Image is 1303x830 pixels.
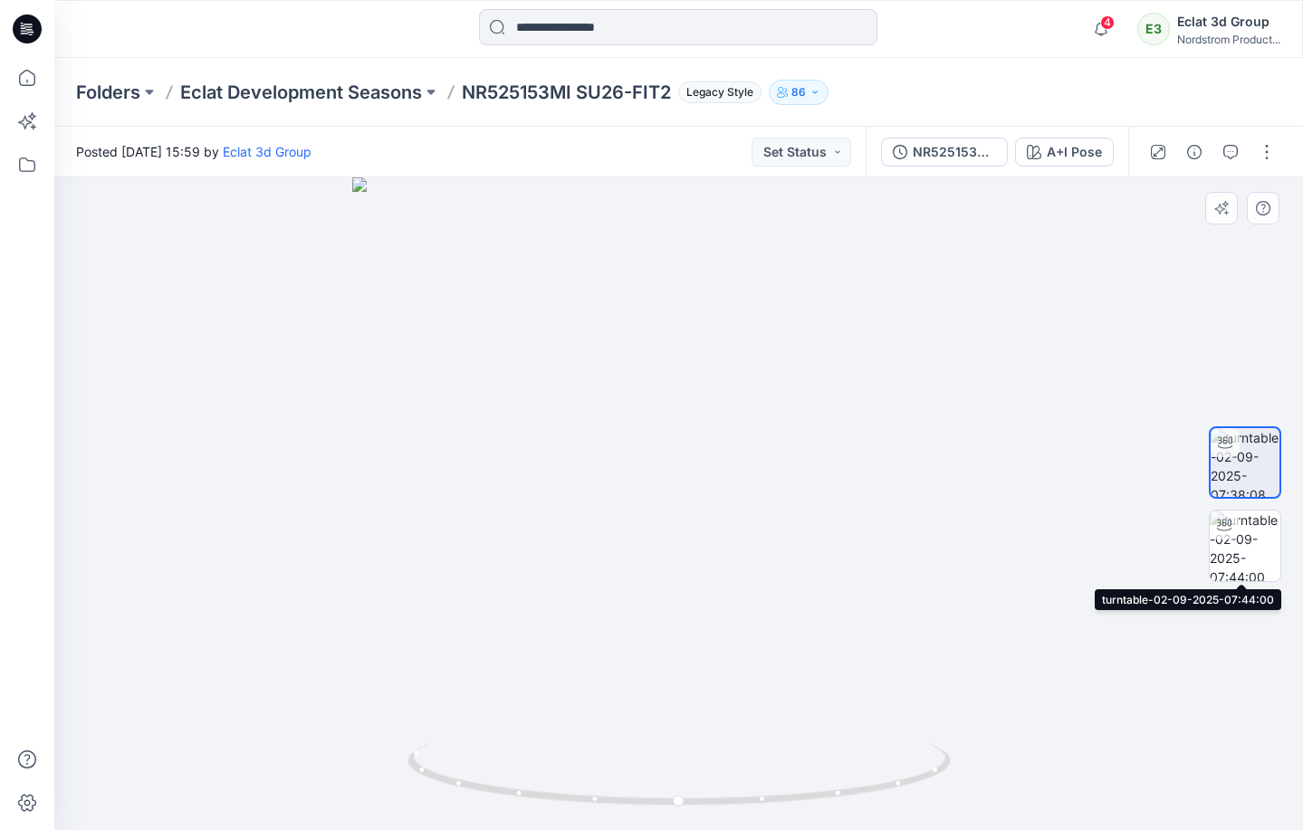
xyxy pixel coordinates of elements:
[1211,428,1279,497] img: turntable-02-09-2025-07:38:08
[1177,33,1280,46] div: Nordstrom Product...
[223,144,311,159] a: Eclat 3d Group
[76,142,311,161] span: Posted [DATE] 15:59 by
[791,82,806,102] p: 86
[881,138,1008,167] button: NR525153MI SU26-FIT2
[462,80,671,105] p: NR525153MI SU26-FIT2
[1177,11,1280,33] div: Eclat 3d Group
[1210,510,1280,581] img: turntable-02-09-2025-07:44:00
[76,80,140,105] a: Folders
[1015,138,1114,167] button: A+I Pose
[769,80,829,105] button: 86
[180,80,422,105] a: Eclat Development Seasons
[1180,138,1209,167] button: Details
[1047,142,1102,162] div: A+I Pose
[1100,15,1115,30] span: 4
[678,81,762,103] span: Legacy Style
[671,80,762,105] button: Legacy Style
[1137,13,1170,45] div: E3
[913,142,996,162] div: NR525153MI SU26-FIT2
